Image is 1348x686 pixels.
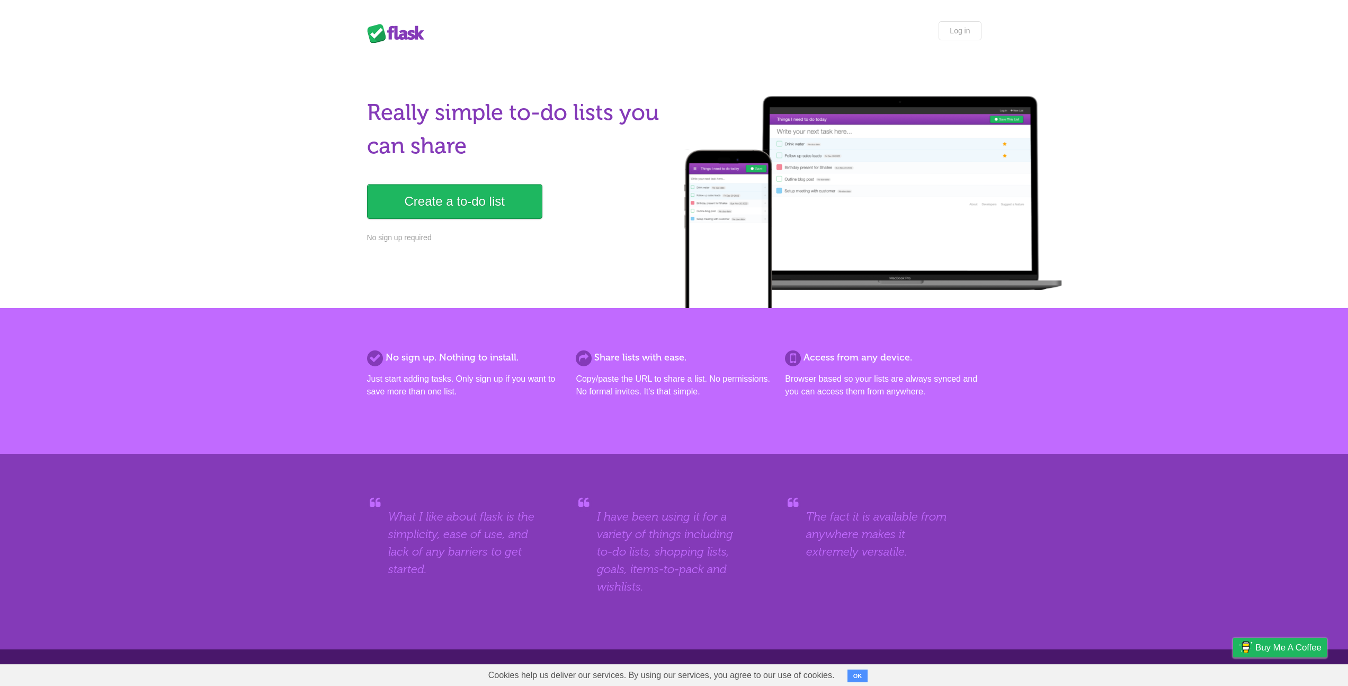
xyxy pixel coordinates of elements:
[597,508,751,595] blockquote: I have been using it for a variety of things including to-do lists, shopping lists, goals, items-...
[388,508,542,578] blockquote: What I like about flask is the simplicity, ease of use, and lack of any barriers to get started.
[367,96,668,163] h1: Really simple to-do lists you can share
[785,373,981,398] p: Browser based so your lists are always synced and you can access them from anywhere.
[367,232,668,243] p: No sign up required
[367,184,542,219] a: Create a to-do list
[939,21,981,40] a: Log in
[1255,638,1322,657] span: Buy me a coffee
[847,670,868,682] button: OK
[367,350,563,365] h2: No sign up. Nothing to install.
[785,350,981,365] h2: Access from any device.
[1233,638,1327,657] a: Buy me a coffee
[367,24,431,43] div: Flask Lists
[576,373,772,398] p: Copy/paste the URL to share a list. No permissions. No formal invites. It's that simple.
[478,665,845,686] span: Cookies help us deliver our services. By using our services, you agree to our use of cookies.
[367,373,563,398] p: Just start adding tasks. Only sign up if you want to save more than one list.
[576,350,772,365] h2: Share lists with ease.
[1238,638,1253,656] img: Buy me a coffee
[806,508,960,560] blockquote: The fact it is available from anywhere makes it extremely versatile.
